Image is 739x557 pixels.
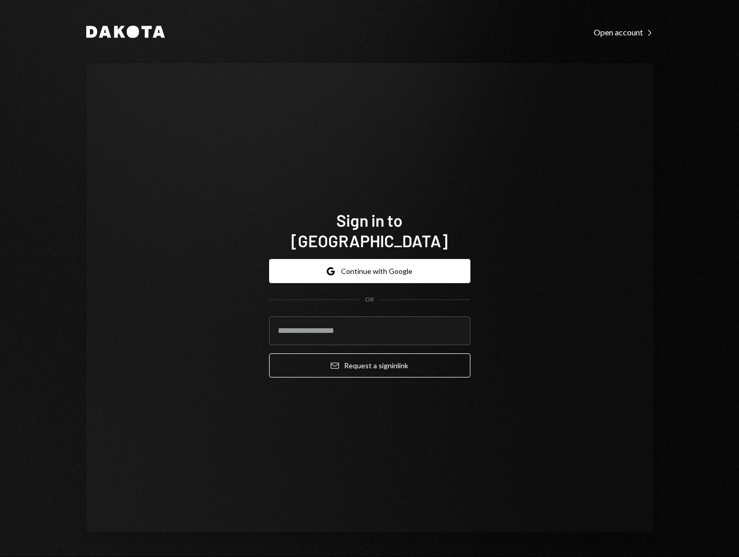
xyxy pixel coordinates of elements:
[365,295,374,304] div: OR
[269,210,470,251] h1: Sign in to [GEOGRAPHIC_DATA]
[269,353,470,377] button: Request a signinlink
[269,259,470,283] button: Continue with Google
[594,26,653,37] a: Open account
[594,27,653,37] div: Open account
